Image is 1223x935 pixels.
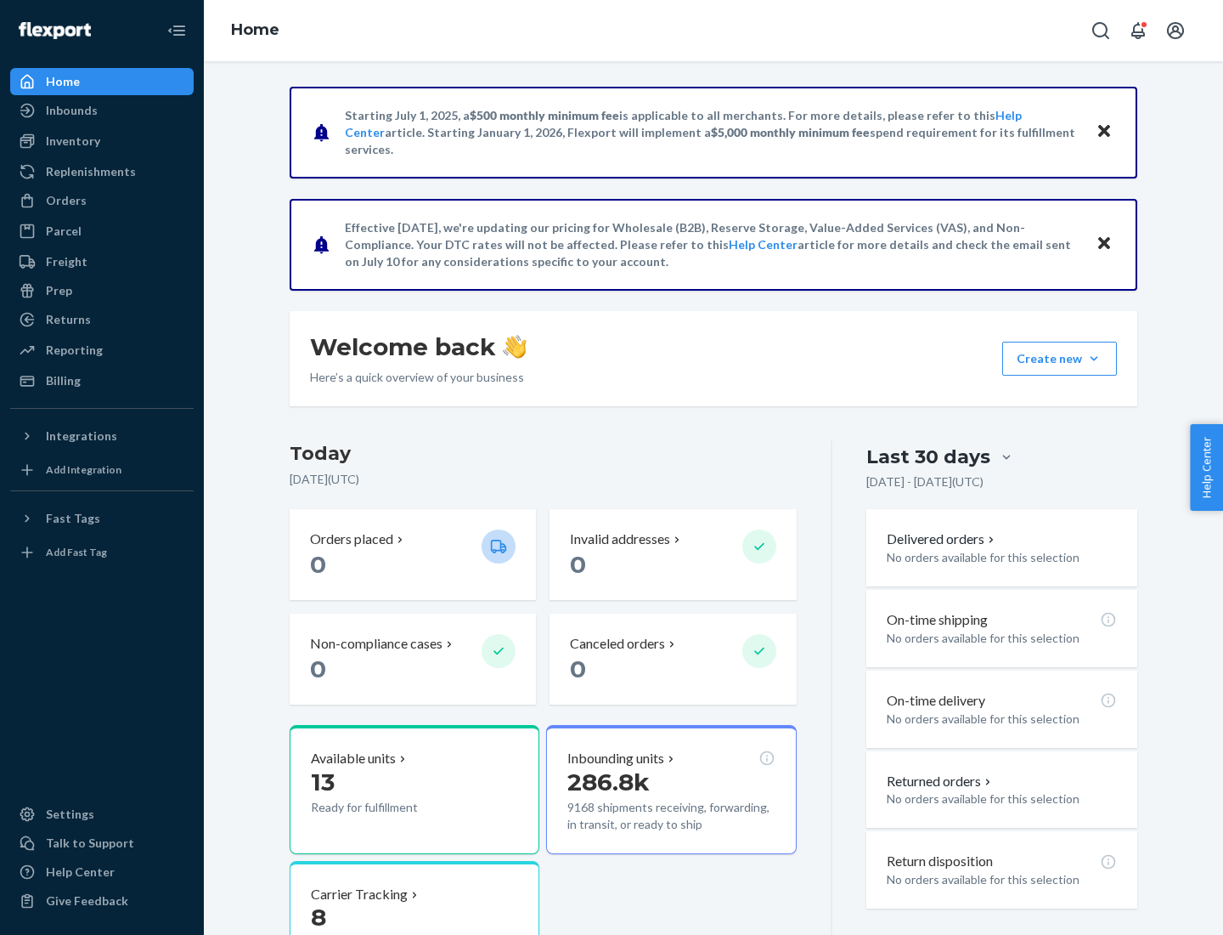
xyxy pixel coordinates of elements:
[19,22,91,39] img: Flexport logo
[1190,424,1223,511] button: Help Center
[311,885,408,904] p: Carrier Tracking
[10,158,194,185] a: Replenishments
[46,864,115,881] div: Help Center
[10,187,194,214] a: Orders
[10,887,194,915] button: Give Feedback
[310,654,326,683] span: 0
[887,790,1117,807] p: No orders available for this selection
[46,223,82,240] div: Parcel
[46,253,87,270] div: Freight
[10,456,194,484] a: Add Integration
[10,306,194,333] a: Returns
[290,614,536,705] button: Non-compliance cases 0
[729,237,797,252] a: Help Center
[46,311,91,328] div: Returns
[570,634,665,654] p: Canceled orders
[217,6,293,55] ol: breadcrumbs
[46,133,100,150] div: Inventory
[887,630,1117,647] p: No orders available for this selection
[310,530,393,549] p: Orders placed
[310,369,527,386] p: Here’s a quick overview of your business
[46,835,134,852] div: Talk to Support
[503,335,527,359] img: hand-wave emoji
[10,218,194,245] a: Parcel
[550,614,796,705] button: Canceled orders 0
[290,725,539,854] button: Available units13Ready for fulfillment
[290,471,797,488] p: [DATE] ( UTC )
[310,331,527,362] h1: Welcome back
[570,550,586,579] span: 0
[550,509,796,600] button: Invalid addresses 0
[46,102,98,119] div: Inbounds
[567,799,775,833] p: 9168 shipments receiving, forwarding, in transit, or ready to ship
[311,903,326,932] span: 8
[311,799,468,816] p: Ready for fulfillment
[231,20,279,39] a: Home
[866,444,990,470] div: Last 30 days
[345,219,1079,270] p: Effective [DATE], we're updating our pricing for Wholesale (B2B), Reserve Storage, Value-Added Se...
[46,806,94,823] div: Settings
[10,248,194,275] a: Freight
[311,768,335,796] span: 13
[1093,232,1115,257] button: Close
[887,852,993,871] p: Return disposition
[46,73,80,90] div: Home
[46,892,128,909] div: Give Feedback
[10,505,194,532] button: Fast Tags
[46,545,107,559] div: Add Fast Tag
[46,282,72,299] div: Prep
[10,539,194,566] a: Add Fast Tag
[887,610,988,630] p: On-time shipping
[10,127,194,155] a: Inventory
[866,473,983,490] p: [DATE] - [DATE] ( UTC )
[570,654,586,683] span: 0
[470,108,619,122] span: $500 monthly minimum fee
[1121,14,1155,48] button: Open notifications
[887,871,1117,888] p: No orders available for this selection
[10,858,194,886] a: Help Center
[290,440,797,467] h3: Today
[711,125,870,139] span: $5,000 monthly minimum fee
[1084,14,1118,48] button: Open Search Box
[10,830,194,857] a: Talk to Support
[10,68,194,95] a: Home
[546,725,796,854] button: Inbounding units286.8k9168 shipments receiving, forwarding, in transit, or ready to ship
[46,192,87,209] div: Orders
[10,422,194,450] button: Integrations
[1093,120,1115,144] button: Close
[46,372,81,389] div: Billing
[10,801,194,828] a: Settings
[10,367,194,394] a: Billing
[887,711,1117,728] p: No orders available for this selection
[160,14,194,48] button: Close Navigation
[46,462,121,477] div: Add Integration
[10,337,194,364] a: Reporting
[46,510,100,527] div: Fast Tags
[311,749,396,768] p: Available units
[10,277,194,304] a: Prep
[570,530,670,549] p: Invalid addresses
[887,772,995,791] button: Returned orders
[46,163,136,180] div: Replenishments
[1158,14,1192,48] button: Open account menu
[887,530,998,549] button: Delivered orders
[345,107,1079,158] p: Starting July 1, 2025, a is applicable to all merchants. For more details, please refer to this a...
[10,97,194,124] a: Inbounds
[310,550,326,579] span: 0
[46,342,103,359] div: Reporting
[887,691,985,711] p: On-time delivery
[46,428,117,445] div: Integrations
[567,768,650,796] span: 286.8k
[887,549,1117,566] p: No orders available for this selection
[567,749,664,768] p: Inbounding units
[290,509,536,600] button: Orders placed 0
[1002,342,1117,376] button: Create new
[310,634,442,654] p: Non-compliance cases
